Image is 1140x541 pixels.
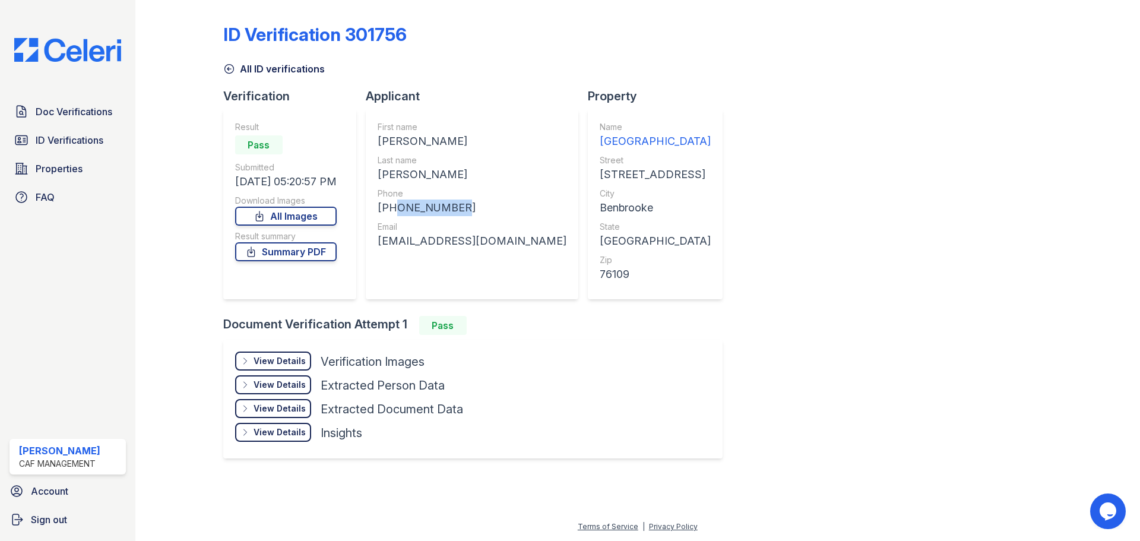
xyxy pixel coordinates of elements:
div: First name [378,121,566,133]
a: Sign out [5,508,131,531]
span: Account [31,484,68,498]
span: Properties [36,162,83,176]
div: Verification Images [321,353,425,370]
div: [GEOGRAPHIC_DATA] [600,133,711,150]
div: 76109 [600,266,711,283]
a: All ID verifications [223,62,325,76]
div: [PERSON_NAME] [378,133,566,150]
a: Account [5,479,131,503]
div: [PHONE_NUMBER] [378,200,566,216]
span: ID Verifications [36,133,103,147]
a: Properties [9,157,126,181]
div: [DATE] 05:20:57 PM [235,173,337,190]
div: Last name [378,154,566,166]
div: Verification [223,88,366,105]
div: Phone [378,188,566,200]
div: Property [588,88,732,105]
img: CE_Logo_Blue-a8612792a0a2168367f1c8372b55b34899dd931a85d93a1a3d3e32e68fde9ad4.png [5,38,131,62]
div: View Details [254,403,306,415]
div: Result [235,121,337,133]
div: [GEOGRAPHIC_DATA] [600,233,711,249]
div: Pass [419,316,467,335]
div: View Details [254,426,306,438]
div: Document Verification Attempt 1 [223,316,732,335]
div: Name [600,121,711,133]
div: Insights [321,425,362,441]
div: [EMAIL_ADDRESS][DOMAIN_NAME] [378,233,566,249]
div: [PERSON_NAME] [378,166,566,183]
a: Name [GEOGRAPHIC_DATA] [600,121,711,150]
a: FAQ [9,185,126,209]
a: All Images [235,207,337,226]
div: Street [600,154,711,166]
div: Download Images [235,195,337,207]
div: ID Verification 301756 [223,24,407,45]
div: CAF Management [19,458,100,470]
span: Doc Verifications [36,105,112,119]
div: Result summary [235,230,337,242]
div: Applicant [366,88,588,105]
a: Privacy Policy [649,522,698,531]
div: View Details [254,355,306,367]
span: Sign out [31,512,67,527]
a: Doc Verifications [9,100,126,124]
div: Benbrooke [600,200,711,216]
a: ID Verifications [9,128,126,152]
a: Summary PDF [235,242,337,261]
div: Extracted Person Data [321,377,445,394]
div: Extracted Document Data [321,401,463,417]
div: State [600,221,711,233]
span: FAQ [36,190,55,204]
div: | [642,522,645,531]
iframe: chat widget [1090,493,1128,529]
div: Pass [235,135,283,154]
div: Email [378,221,566,233]
div: View Details [254,379,306,391]
a: Terms of Service [578,522,638,531]
div: [PERSON_NAME] [19,444,100,458]
div: Submitted [235,162,337,173]
div: City [600,188,711,200]
div: [STREET_ADDRESS] [600,166,711,183]
div: Zip [600,254,711,266]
